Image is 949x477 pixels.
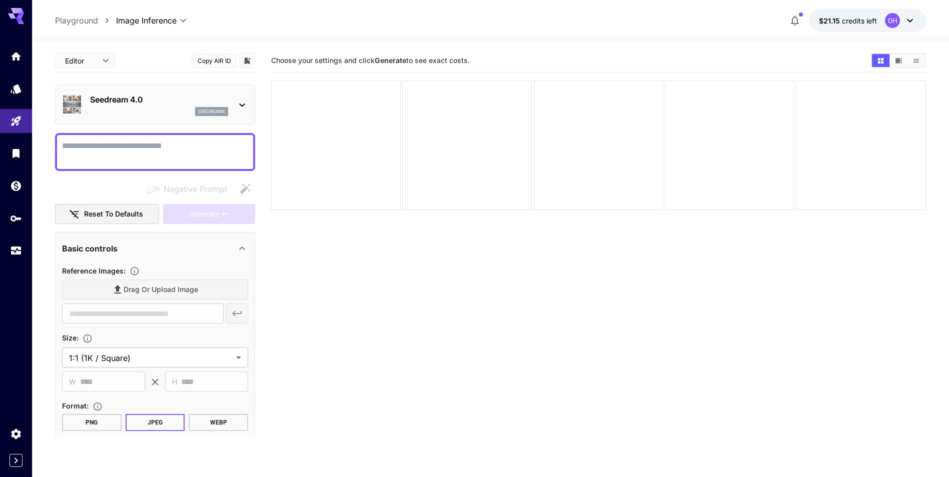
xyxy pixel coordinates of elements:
[10,82,22,95] div: Models
[819,15,877,26] div: $21.1544
[10,427,22,440] div: Settings
[819,16,842,25] span: $21.15
[62,333,79,342] span: Size :
[890,54,907,67] button: Show media in video view
[885,13,900,28] div: DH
[907,54,925,67] button: Show media in list view
[809,9,926,32] button: $21.1544DH
[10,212,22,224] div: API Keys
[842,16,877,25] span: credits left
[10,454,23,467] button: Expand sidebar
[172,376,177,387] span: H
[62,89,248,120] div: Seedream 4.0seedream4
[79,333,97,343] button: Adjust the dimensions of the generated image by specifying its width and height in pixels, or sel...
[10,147,22,159] div: Library
[126,414,185,431] button: JPEG
[55,204,159,224] button: Reset to defaults
[10,50,22,62] div: Home
[872,54,889,67] button: Show media in grid view
[69,352,232,364] span: 1:1 (1K / Square)
[116,14,177,26] span: Image Inference
[144,182,235,195] span: Negative prompts are not compatible with the selected model.
[198,108,225,115] p: seedream4
[62,414,122,431] button: PNG
[90,93,228,105] p: Seedream 4.0
[62,266,126,275] span: Reference Images :
[192,53,237,68] button: Copy AIR ID
[62,236,248,260] div: Basic controls
[62,401,89,410] span: Format :
[189,414,248,431] button: WEBP
[375,56,406,64] b: Generate
[69,376,76,387] span: W
[126,266,144,276] button: Upload a reference image to guide the result. This is needed for Image-to-Image or Inpainting. Su...
[55,14,98,26] a: Playground
[62,242,118,254] p: Basic controls
[65,55,96,66] span: Editor
[271,56,470,64] span: Choose your settings and click to see exact costs.
[10,115,22,127] div: Playground
[243,54,252,66] button: Add to library
[164,183,227,195] span: Negative Prompt
[871,53,926,68] div: Show media in grid viewShow media in video viewShow media in list view
[10,179,22,192] div: Wallet
[55,14,116,26] nav: breadcrumb
[89,401,107,411] button: Choose the file format for the output image.
[10,244,22,257] div: Usage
